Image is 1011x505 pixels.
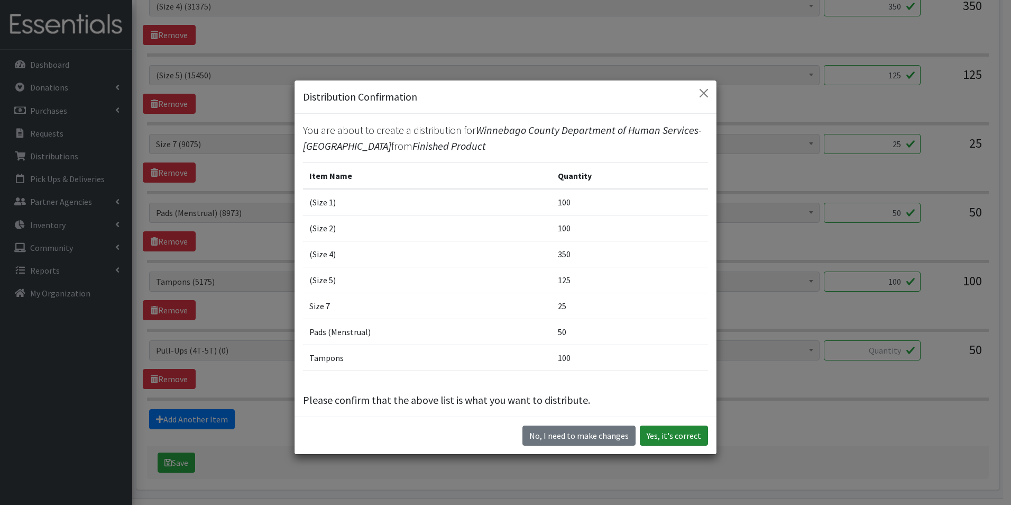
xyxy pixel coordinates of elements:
td: 100 [552,345,708,371]
span: Winnebago County Department of Human Services-[GEOGRAPHIC_DATA] [303,123,702,152]
button: Close [695,85,712,102]
button: No I need to make changes [522,426,636,446]
td: 350 [552,241,708,267]
th: Quantity [552,163,708,189]
td: (Size 4) [303,241,552,267]
span: Finished Product [412,139,486,152]
td: 125 [552,267,708,293]
th: Item Name [303,163,552,189]
p: Please confirm that the above list is what you want to distribute. [303,392,708,408]
p: You are about to create a distribution for from [303,122,708,154]
td: (Size 5) [303,267,552,293]
td: 100 [552,189,708,215]
td: Tampons [303,345,552,371]
td: (Size 1) [303,189,552,215]
td: 100 [552,215,708,241]
td: 50 [552,319,708,345]
td: 25 [552,293,708,319]
button: Yes, it's correct [640,426,708,446]
td: Size 7 [303,293,552,319]
td: (Size 2) [303,215,552,241]
td: Pads (Menstrual) [303,319,552,345]
h5: Distribution Confirmation [303,89,417,105]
